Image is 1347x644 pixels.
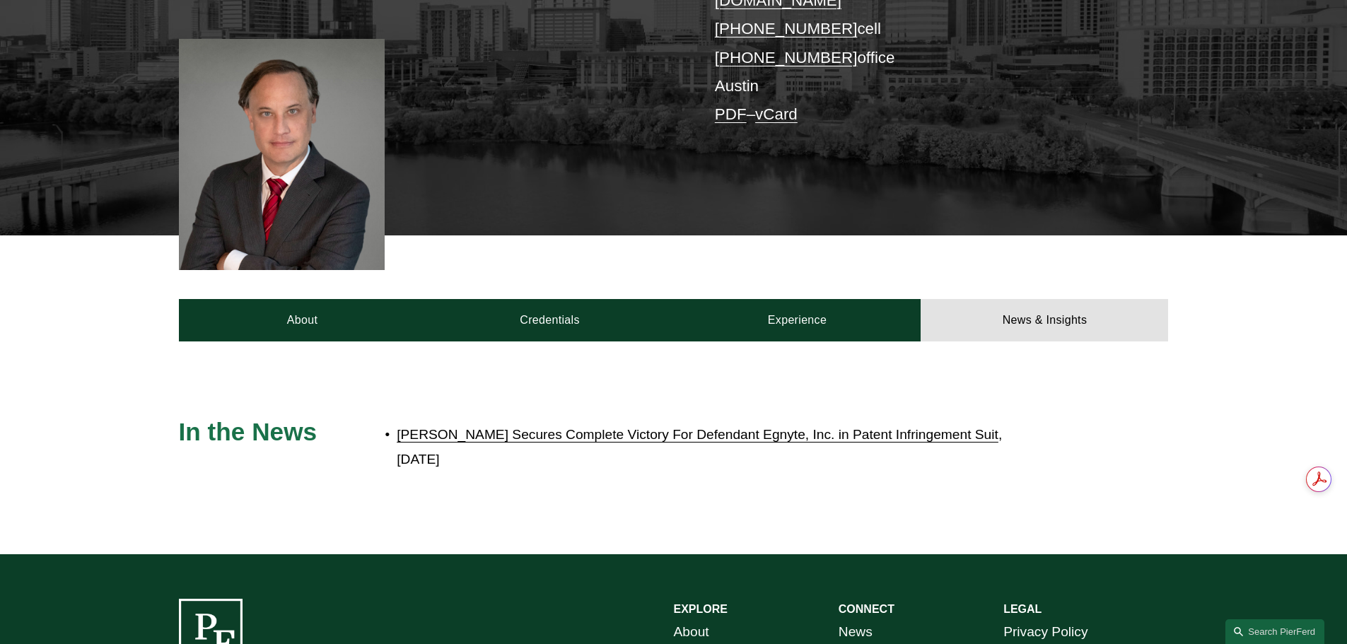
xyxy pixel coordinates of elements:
[674,299,921,341] a: Experience
[715,105,747,123] a: PDF
[921,299,1168,341] a: News & Insights
[179,418,317,445] span: In the News
[1225,619,1324,644] a: Search this site
[397,423,1044,472] p: , [DATE]
[755,105,798,123] a: vCard
[1003,603,1042,615] strong: LEGAL
[426,299,674,341] a: Credentials
[397,427,998,442] a: [PERSON_NAME] Secures Complete Victory For Defendant Egnyte, Inc. in Patent Infringement Suit
[839,603,894,615] strong: CONNECT
[715,49,858,66] a: [PHONE_NUMBER]
[715,20,858,37] a: [PHONE_NUMBER]
[674,603,728,615] strong: EXPLORE
[179,299,426,341] a: About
